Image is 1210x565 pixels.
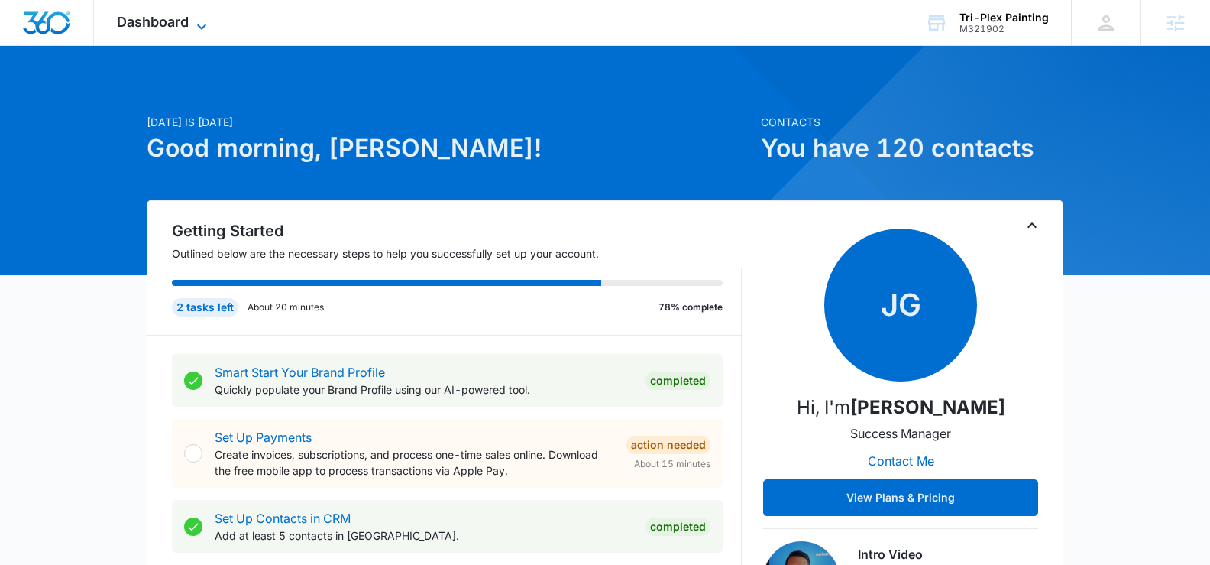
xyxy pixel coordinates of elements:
[172,245,742,261] p: Outlined below are the necessary steps to help you successfully set up your account.
[761,114,1063,130] p: Contacts
[215,382,633,398] p: Quickly populate your Brand Profile using our AI-powered tool.
[761,130,1063,167] h1: You have 120 contacts
[797,394,1005,421] p: Hi, I'm
[215,528,633,544] p: Add at least 5 contacts in [GEOGRAPHIC_DATA].
[626,436,710,454] div: Action Needed
[247,300,324,314] p: About 20 minutes
[959,11,1049,24] div: account name
[645,372,710,390] div: Completed
[658,300,723,314] p: 78% complete
[763,479,1038,516] button: View Plans & Pricing
[147,114,752,130] p: [DATE] is [DATE]
[824,229,977,382] span: JG
[634,457,710,471] span: About 15 minutes
[852,443,950,479] button: Contact Me
[645,518,710,536] div: Completed
[850,396,1005,418] strong: [PERSON_NAME]
[215,430,312,445] a: Set Up Payments
[215,365,385,380] a: Smart Start Your Brand Profile
[1023,216,1041,235] button: Toggle Collapse
[172,219,742,242] h2: Getting Started
[850,424,951,443] p: Success Manager
[172,298,238,317] div: 2 tasks left
[215,446,614,479] p: Create invoices, subscriptions, and process one-time sales online. Download the free mobile app t...
[117,14,189,30] span: Dashboard
[858,545,1038,563] h3: Intro Video
[959,24,1049,34] div: account id
[147,130,752,167] h1: Good morning, [PERSON_NAME]!
[215,511,351,526] a: Set Up Contacts in CRM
